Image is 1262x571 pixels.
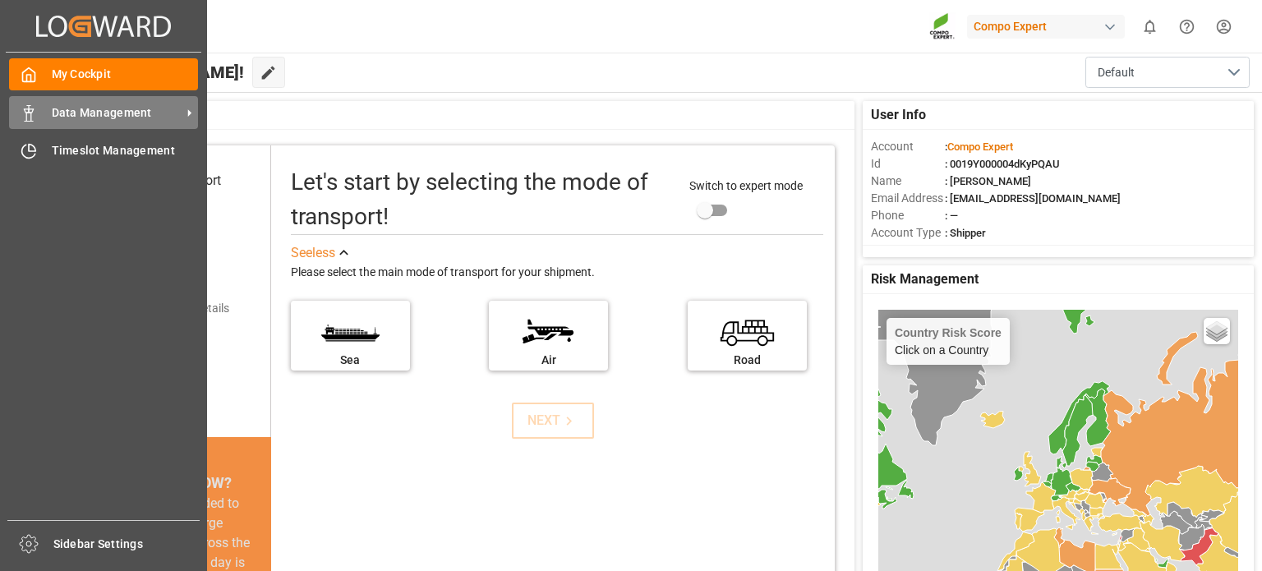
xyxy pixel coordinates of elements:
a: My Cockpit [9,58,198,90]
span: Timeslot Management [52,142,199,159]
span: Sidebar Settings [53,536,200,553]
button: NEXT [512,403,594,439]
button: Compo Expert [967,11,1131,42]
span: Default [1098,64,1135,81]
div: Let's start by selecting the mode of transport! [291,165,674,234]
div: Air [497,352,600,369]
span: : [PERSON_NAME] [945,175,1031,187]
span: : [945,140,1013,153]
span: Compo Expert [947,140,1013,153]
div: Compo Expert [967,15,1125,39]
button: show 0 new notifications [1131,8,1168,45]
button: open menu [1085,57,1250,88]
span: Risk Management [871,269,979,289]
h4: Country Risk Score [895,326,1002,339]
div: Road [696,352,799,369]
span: : 0019Y000004dKyPQAU [945,158,1060,170]
div: See less [291,243,335,263]
span: Account [871,138,945,155]
span: : [EMAIL_ADDRESS][DOMAIN_NAME] [945,192,1121,205]
div: Click on a Country [895,326,1002,357]
a: Timeslot Management [9,135,198,167]
span: Switch to expert mode [689,179,803,192]
span: : Shipper [945,227,986,239]
div: Please select the main mode of transport for your shipment. [291,263,823,283]
span: Phone [871,207,945,224]
span: Data Management [52,104,182,122]
span: My Cockpit [52,66,199,83]
span: Id [871,155,945,173]
span: Email Address [871,190,945,207]
span: Name [871,173,945,190]
span: User Info [871,105,926,125]
button: Help Center [1168,8,1205,45]
span: : — [945,210,958,222]
div: Sea [299,352,402,369]
img: Screenshot%202023-09-29%20at%2010.02.21.png_1712312052.png [929,12,956,41]
div: Add shipping details [127,300,229,317]
a: Layers [1204,318,1230,344]
span: Account Type [871,224,945,242]
span: Hello [PERSON_NAME]! [67,57,244,88]
div: NEXT [527,411,578,431]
